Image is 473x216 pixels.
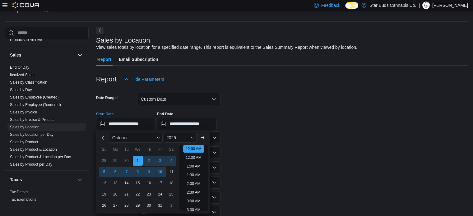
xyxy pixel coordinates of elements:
[97,53,111,66] span: Report
[110,167,120,177] div: day-6
[110,178,120,188] div: day-13
[10,87,32,92] span: Sales by Day
[166,189,176,199] div: day-25
[10,103,61,107] a: Sales by Employee (Tendered)
[99,167,109,177] div: day-5
[99,133,109,143] button: Previous Month
[166,135,176,140] span: 2025
[10,88,32,92] a: Sales by Day
[144,156,154,166] div: day-2
[10,65,29,70] span: End Of Day
[10,190,28,194] a: Tax Details
[133,145,143,154] div: We
[10,110,37,115] span: Sales by Invoice
[137,93,220,105] button: Custom Date
[184,189,203,196] li: 2:30 AM
[110,156,120,166] div: day-29
[10,177,22,183] h3: Taxes
[179,145,208,211] ul: Time
[99,189,109,199] div: day-19
[122,200,132,210] div: day-28
[10,102,61,107] span: Sales by Employee (Tendered)
[432,2,468,9] p: [PERSON_NAME]
[10,140,38,145] span: Sales by Product
[184,197,203,205] li: 3:00 AM
[10,110,37,114] a: Sales by Invoice
[321,2,340,8] span: Feedback
[10,52,75,58] button: Sales
[96,27,104,34] button: Next
[10,125,39,129] a: Sales by Location
[110,189,120,199] div: day-20
[212,150,217,155] button: Open list of options
[10,80,47,85] a: Sales by Classification
[110,200,120,210] div: day-27
[183,154,204,161] li: 12:30 AM
[419,2,420,9] p: |
[122,167,132,177] div: day-7
[155,189,165,199] div: day-24
[166,200,176,210] div: day-1
[10,155,71,159] a: Sales by Product & Location per Day
[184,171,203,179] li: 1:30 AM
[198,133,208,143] button: Next month
[96,44,357,51] div: View sales totals by location for a specified date range. This report is equivalent to the Sales ...
[5,64,89,171] div: Sales
[10,132,53,137] a: Sales by Location per Day
[99,178,109,188] div: day-12
[184,163,203,170] li: 1:00 AM
[183,145,204,153] li: 12:00 AM
[99,145,109,154] div: Su
[212,165,217,170] button: Open list of options
[99,200,109,210] div: day-26
[133,200,143,210] div: day-29
[10,52,21,58] h3: Sales
[10,38,42,42] a: Products to Archive
[99,155,177,211] div: October, 2025
[157,118,217,130] input: Press the down key to open a popover containing a calendar.
[155,200,165,210] div: day-31
[10,95,59,100] span: Sales by Employee (Created)
[96,118,156,130] input: Press the down key to enter a popover containing a calendar. Press the escape key to close the po...
[133,167,143,177] div: day-8
[122,156,132,166] div: day-30
[10,95,59,99] a: Sales by Employee (Created)
[144,145,154,154] div: Th
[345,2,358,9] input: Dark Mode
[157,112,173,117] label: End Date
[369,2,416,9] p: Star Buds Cannabis Co.
[12,2,40,8] img: Cova
[122,73,167,85] button: Hide Parameters
[422,2,430,9] div: Taylor Kirk
[96,37,150,44] h3: Sales by Location
[166,178,176,188] div: day-18
[10,147,57,152] a: Sales by Product & Location
[184,206,203,214] li: 3:30 AM
[166,145,176,154] div: Sa
[133,156,143,166] div: day-1
[5,188,89,206] div: Taxes
[10,162,52,167] a: Sales by Product per Day
[166,167,176,177] div: day-11
[119,53,158,66] span: Email Subscription
[164,133,197,143] div: Button. Open the year selector. 2025 is currently selected.
[155,156,165,166] div: day-3
[155,178,165,188] div: day-17
[10,197,36,202] span: Tax Exemptions
[132,76,164,82] span: Hide Parameters
[122,178,132,188] div: day-14
[10,117,54,122] a: Sales by Invoice & Product
[99,156,109,166] div: day-28
[166,156,176,166] div: day-4
[10,72,35,77] span: Itemized Sales
[122,189,132,199] div: day-21
[10,177,75,183] button: Taxes
[10,73,35,77] a: Itemized Sales
[10,140,38,144] a: Sales by Product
